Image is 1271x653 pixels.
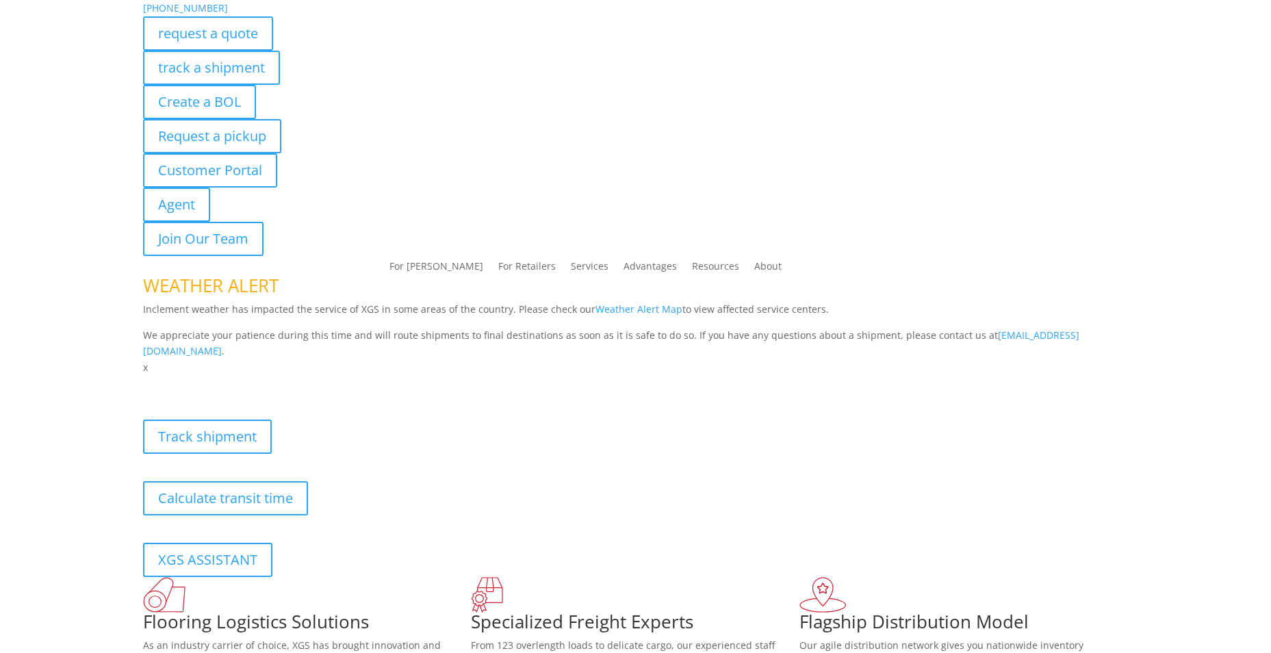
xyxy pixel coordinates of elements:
a: Create a BOL [143,85,256,119]
img: xgs-icon-total-supply-chain-intelligence-red [143,577,185,613]
h1: Flooring Logistics Solutions [143,613,472,637]
h1: Specialized Freight Experts [471,613,799,637]
h1: Flagship Distribution Model [799,613,1128,637]
b: Visibility, transparency, and control for your entire supply chain. [143,378,448,391]
a: Request a pickup [143,119,281,153]
a: Join Our Team [143,222,264,256]
p: We appreciate your patience during this time and will route shipments to final destinations as so... [143,327,1129,360]
a: Calculate transit time [143,481,308,515]
img: xgs-icon-flagship-distribution-model-red [799,577,847,613]
a: request a quote [143,16,273,51]
a: track a shipment [143,51,280,85]
a: About [754,261,782,277]
img: xgs-icon-focused-on-flooring-red [471,577,503,613]
a: XGS ASSISTANT [143,543,272,577]
a: [PHONE_NUMBER] [143,1,228,14]
a: Resources [692,261,739,277]
a: Track shipment [143,420,272,454]
p: Inclement weather has impacted the service of XGS in some areas of the country. Please check our ... [143,301,1129,327]
a: Advantages [624,261,677,277]
a: Weather Alert Map [595,303,682,316]
a: For Retailers [498,261,556,277]
a: For [PERSON_NAME] [389,261,483,277]
a: Customer Portal [143,153,277,188]
a: Services [571,261,608,277]
span: WEATHER ALERT [143,273,279,298]
a: Agent [143,188,210,222]
p: x [143,359,1129,376]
